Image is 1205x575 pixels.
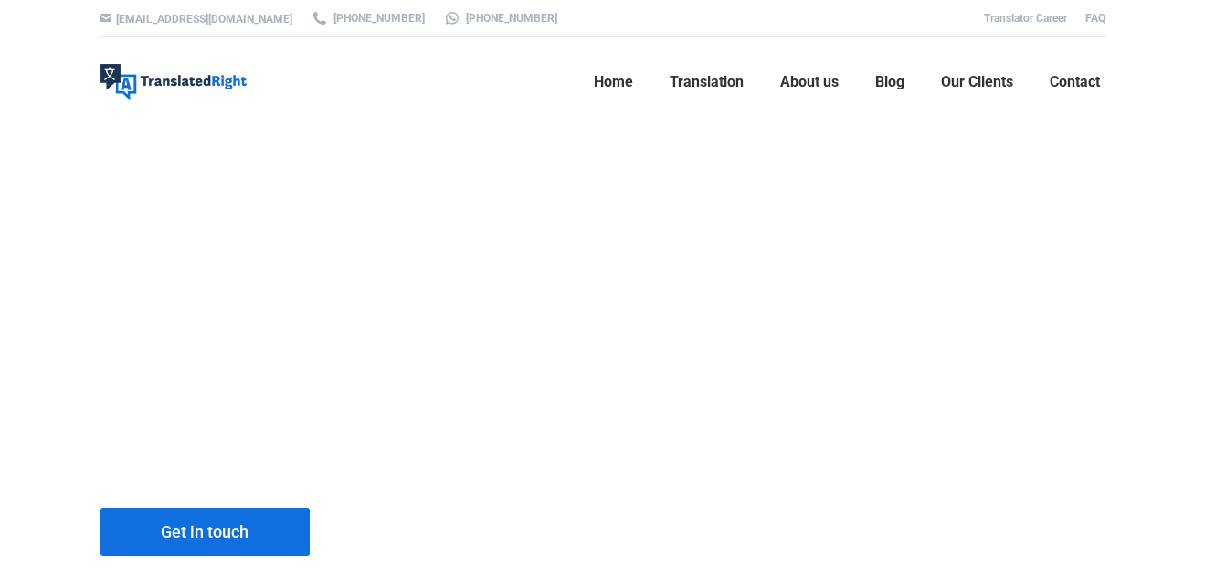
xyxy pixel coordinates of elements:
[588,53,639,111] a: Home
[1085,12,1105,25] a: FAQ
[311,10,425,26] a: [PHONE_NUMBER]
[161,523,248,541] span: Get in touch
[664,53,749,111] a: Translation
[875,73,904,91] span: Blog
[594,73,633,91] span: Home
[100,278,761,393] h1: Professional Translation Services That You Can Trust
[100,64,247,100] img: Translated Right
[100,508,310,556] a: Get in touch
[358,421,589,472] div: 50+ languages supported
[1050,73,1100,91] span: Contact
[984,12,1067,25] a: Translator Career
[443,10,557,26] a: [PHONE_NUMBER]
[100,427,145,465] img: Professional Certified Translators providing translation services in various industries in 50+ la...
[780,73,839,91] span: About us
[617,427,848,465] div: TR Quality Guarantee
[1044,53,1105,111] a: Contact
[116,13,292,26] a: [EMAIL_ADDRESS][DOMAIN_NAME]
[870,53,910,111] a: Blog
[100,421,332,472] div: 5000+ certified translators
[941,73,1013,91] span: Our Clients
[935,53,1019,111] a: Our Clients
[775,53,844,111] a: About us
[670,73,744,91] span: Translation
